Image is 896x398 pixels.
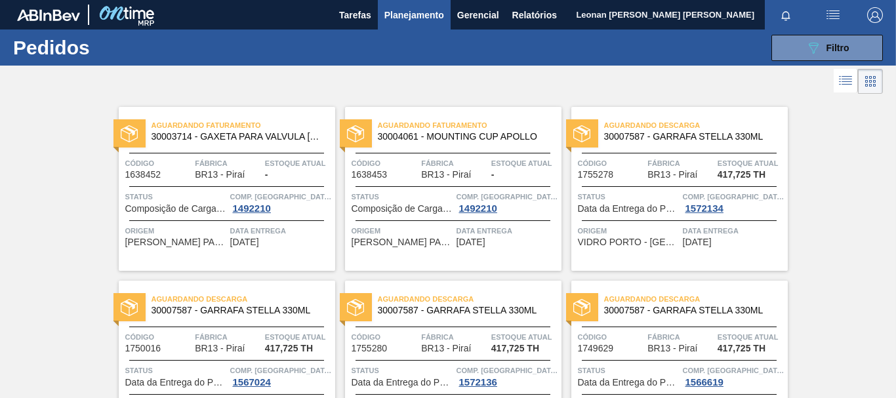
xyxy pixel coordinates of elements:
span: Composição de Carga Aceita [352,204,453,214]
span: 30007587 - GARRAFA STELLA 330ML [604,306,777,315]
img: TNhmsLtSVTkK8tSr43FrP2fwEKptu5GPRR3wAAAABJRU5ErkJggg== [17,9,80,21]
a: statusAguardando Faturamento30004061 - MOUNTING CUP APOLLOCódigo1638453FábricaBR13 - PiraíEstoque... [335,107,561,271]
div: 1566619 [683,377,726,388]
span: Gerencial [457,7,499,23]
span: Aguardando Faturamento [152,119,335,132]
span: BR13 - Piraí [647,344,697,353]
span: Estoque atual [491,330,558,344]
span: 417,725 TH [718,344,765,353]
img: status [347,125,364,142]
span: Aguardando Descarga [152,292,335,306]
span: 12/09/2024 [683,237,712,247]
span: 30007587 - GARRAFA STELLA 330ML [152,306,325,315]
span: Código [125,157,192,170]
span: Código [125,330,192,344]
span: 417,725 TH [491,344,539,353]
span: Relatórios [512,7,557,23]
span: Estoque atual [718,157,784,170]
span: Status [125,364,227,377]
span: Data entrega [230,224,332,237]
span: 1755278 [578,170,614,180]
img: status [573,299,590,316]
span: Aguardando Descarga [378,292,561,306]
span: Data da Entrega do Pedido Atrasada [578,378,680,388]
span: Código [352,330,418,344]
span: - [265,170,268,180]
div: 1492210 [230,203,274,214]
img: Logout [867,7,883,23]
span: Fábrica [195,330,262,344]
a: statusAguardando Faturamento30003714 - GAXETA PARA VALVULA [PERSON_NAME]Código1638452FábricaBR13 ... [109,107,335,271]
span: Data da Entrega do Pedido Antecipada [125,378,227,388]
span: Fábrica [647,330,714,344]
span: Tarefas [339,7,371,23]
span: Comp. Carga [230,190,332,203]
span: Comp. Carga [683,190,784,203]
span: Origem [125,224,227,237]
span: Aguardando Descarga [604,292,788,306]
span: VIDRO PORTO - PORTO FERREIRA (SP) [578,237,680,247]
span: BR13 - Piraí [647,170,697,180]
a: Comp. [GEOGRAPHIC_DATA]1566619 [683,364,784,388]
span: Status [352,190,453,203]
span: 30007587 - GARRAFA STELLA 330ML [604,132,777,142]
a: Comp. [GEOGRAPHIC_DATA]1492210 [230,190,332,214]
span: 21/06/2024 [457,237,485,247]
span: Data entrega [457,224,558,237]
span: Comp. Carga [230,364,332,377]
span: Código [578,157,645,170]
span: 30003714 - GAXETA PARA VALVULA COSTER [152,132,325,142]
span: BR13 - Piraí [421,170,471,180]
div: 1567024 [230,377,274,388]
div: Visão em Cards [858,69,883,94]
span: Status [578,364,680,377]
img: status [347,299,364,316]
span: BR13 - Piraí [195,170,245,180]
span: Data da Entrega do Pedido Atrasada [352,378,453,388]
span: COSTER PACKAGING DO BRASIL - SAO PAULO [125,237,227,247]
span: Origem [578,224,680,237]
span: Origem [352,224,453,237]
span: Fábrica [647,157,714,170]
img: status [121,299,138,316]
span: Planejamento [384,7,444,23]
a: Comp. [GEOGRAPHIC_DATA]1567024 [230,364,332,388]
span: Estoque atual [491,157,558,170]
span: Data entrega [683,224,784,237]
span: Fábrica [421,157,488,170]
div: Visão em Lista [834,69,858,94]
span: COSTER PACKAGING DO BRASIL - SAO PAULO [352,237,453,247]
span: Fábrica [195,157,262,170]
h1: Pedidos [13,40,197,55]
span: 1638452 [125,170,161,180]
span: Status [578,190,680,203]
img: status [573,125,590,142]
span: Filtro [826,43,849,53]
div: 1572134 [683,203,726,214]
div: 1572136 [457,377,500,388]
span: Estoque atual [265,330,332,344]
span: BR13 - Piraí [421,344,471,353]
span: 30004061 - MOUNTING CUP APOLLO [378,132,551,142]
img: userActions [825,7,841,23]
span: Data da Entrega do Pedido Atrasada [578,204,680,214]
div: 1492210 [457,203,500,214]
button: Filtro [771,35,883,61]
span: Status [125,190,227,203]
span: Comp. Carga [457,190,558,203]
a: Comp. [GEOGRAPHIC_DATA]1492210 [457,190,558,214]
span: Comp. Carga [683,364,784,377]
button: Notificações [765,6,807,24]
span: 417,725 TH [718,170,765,180]
span: 417,725 TH [265,344,313,353]
span: 1638453 [352,170,388,180]
span: Fábrica [421,330,488,344]
span: BR13 - Piraí [195,344,245,353]
span: Estoque atual [718,330,784,344]
span: Código [578,330,645,344]
a: statusAguardando Descarga30007587 - GARRAFA STELLA 330MLCódigo1755278FábricaBR13 - PiraíEstoque a... [561,107,788,271]
span: Aguardando Faturamento [378,119,561,132]
a: Comp. [GEOGRAPHIC_DATA]1572136 [457,364,558,388]
span: 21/06/2024 [230,237,259,247]
span: 30007587 - GARRAFA STELLA 330ML [378,306,551,315]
